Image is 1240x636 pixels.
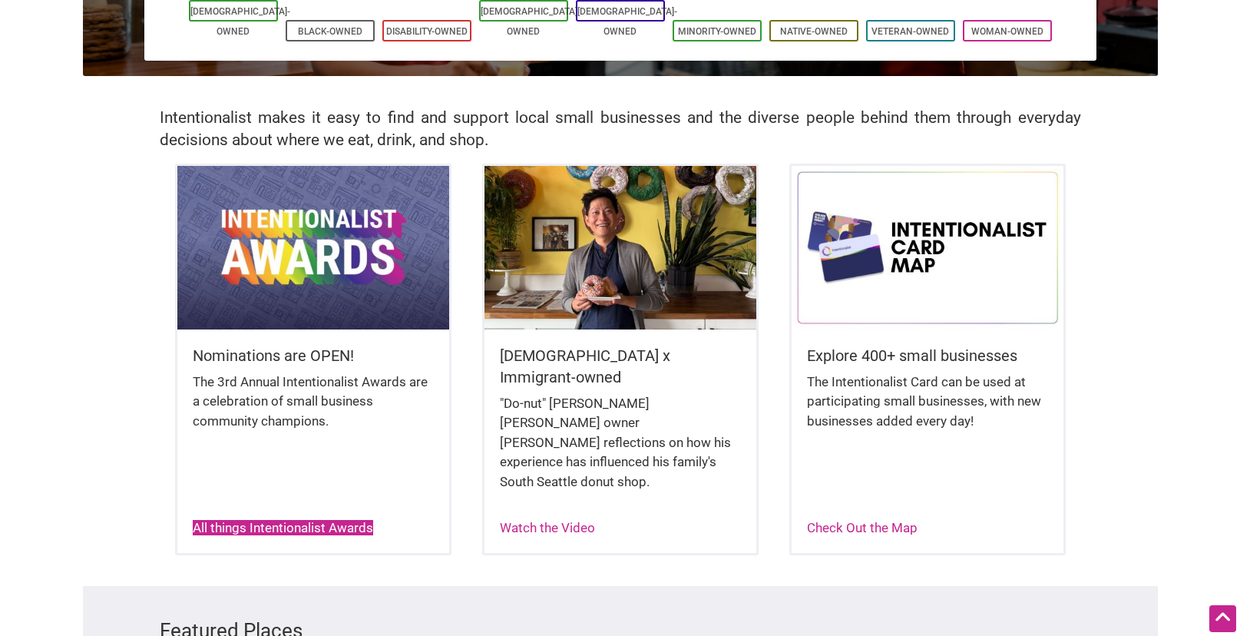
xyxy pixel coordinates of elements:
[484,166,756,329] img: King Donuts - Hong Chhuor
[807,345,1048,366] h5: Explore 400+ small businesses
[193,345,434,366] h5: Nominations are OPEN!
[500,394,741,508] div: "Do-nut" [PERSON_NAME] [PERSON_NAME] owner [PERSON_NAME] reflections on how his experience has in...
[160,107,1081,151] h2: Intentionalist makes it easy to find and support local small businesses and the diverse people be...
[577,6,677,37] a: [DEMOGRAPHIC_DATA]-Owned
[386,26,468,37] a: Disability-Owned
[500,345,741,388] h5: [DEMOGRAPHIC_DATA] x Immigrant-owned
[780,26,848,37] a: Native-Owned
[298,26,362,37] a: Black-Owned
[792,166,1063,329] img: Intentionalist Card Map
[193,373,434,447] div: The 3rd Annual Intentionalist Awards are a celebration of small business community champions.
[190,6,290,37] a: [DEMOGRAPHIC_DATA]-Owned
[678,26,756,37] a: Minority-Owned
[807,520,918,535] a: Check Out the Map
[500,520,595,535] a: Watch the Video
[871,26,949,37] a: Veteran-Owned
[193,520,373,535] a: All things Intentionalist Awards
[481,6,580,37] a: [DEMOGRAPHIC_DATA]-Owned
[807,373,1048,447] div: The Intentionalist Card can be used at participating small businesses, with new businesses added ...
[177,166,449,329] img: Intentionalist Awards
[1209,605,1236,632] div: Scroll Back to Top
[971,26,1043,37] a: Woman-Owned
